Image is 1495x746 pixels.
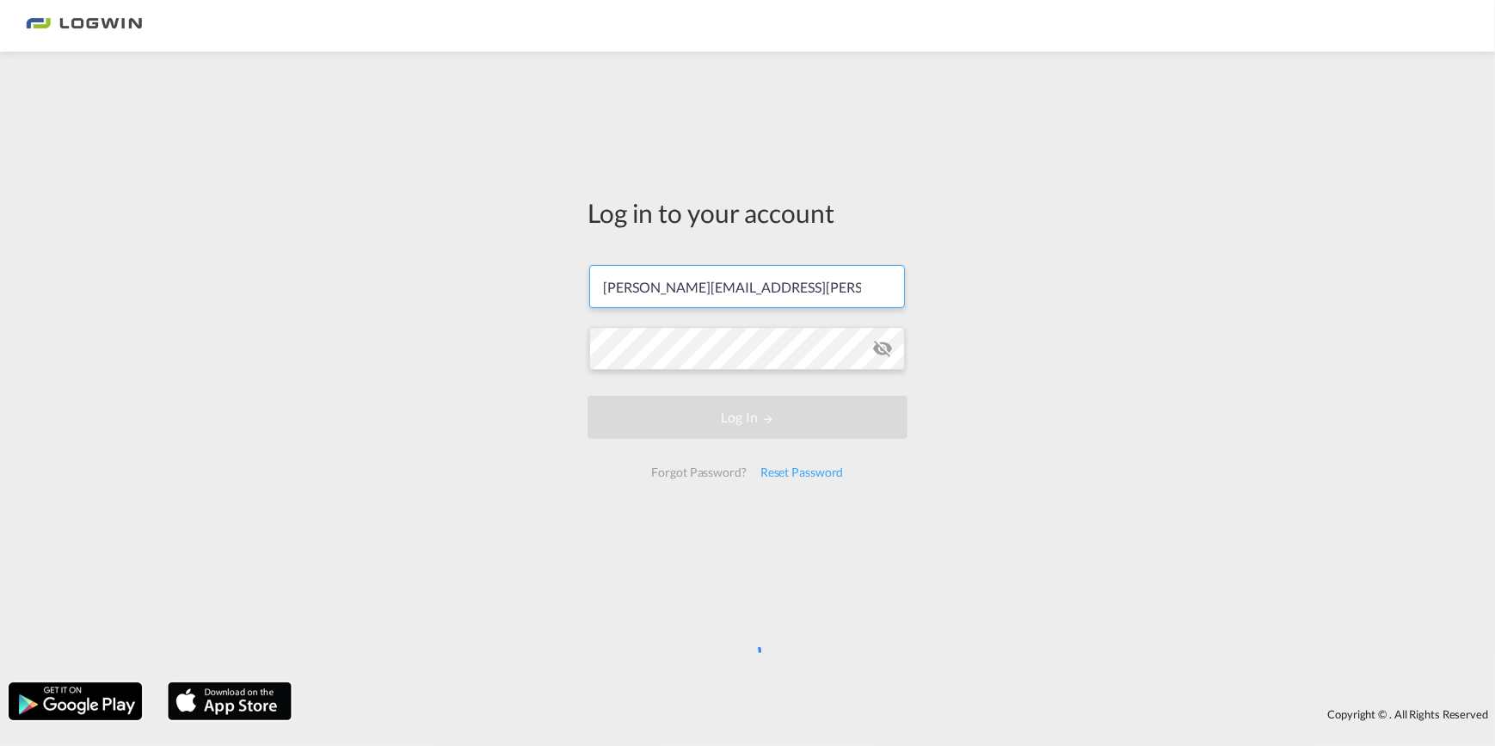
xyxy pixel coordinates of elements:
img: google.png [7,681,144,722]
img: apple.png [166,681,293,722]
md-icon: icon-eye-off [872,338,893,359]
div: Log in to your account [588,194,907,231]
div: Forgot Password? [644,457,753,488]
button: LOGIN [588,396,907,439]
div: Copyright © . All Rights Reserved [300,700,1495,729]
img: 2761ae10d95411efa20a1f5e0282d2d7.png [26,7,142,46]
div: Reset Password [754,457,851,488]
input: Enter email/phone number [589,265,905,308]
